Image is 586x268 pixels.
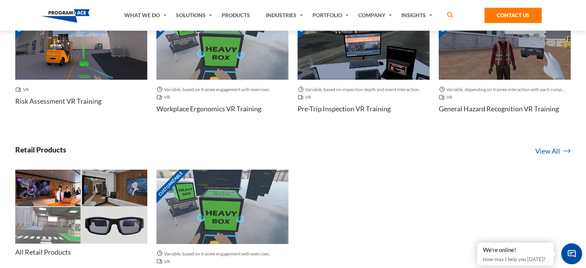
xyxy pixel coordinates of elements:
img: Thumbnail - Risk Assessment VR Training [15,6,147,80]
a: Customizable Thumbnail - General Hazard Recognition VR Training Variable, depending on trainee in... [439,6,571,126]
span: VR [156,93,173,101]
p: How may I help you [DATE]? [483,255,548,264]
span: VR [15,86,32,93]
img: Thumbnail - Body language VR Training [82,170,147,206]
span: Variable, based on trainee engagement with exercises. [156,86,273,93]
span: VR [156,258,173,265]
img: Thumbnail - Workplace Ergonomics VR Training [156,170,288,244]
img: Program-Ace [41,9,90,22]
span: Variable, based on trainee engagement with exercises. [156,250,273,258]
span: VR [298,93,314,101]
span: Chat Widget [561,243,582,264]
img: Thumbnail - Vuzix Blade 2™ Smart Glasses [82,207,147,244]
img: Thumbnail - Pre-Trip Inspection VR Training [298,6,430,80]
a: Customizable Thumbnail - Workplace Ergonomics VR Training Variable, based on trainee engagement w... [156,6,288,126]
img: Thumbnail - Impromptu speaking VR Training [15,170,80,206]
a: Customizable Thumbnail - Risk Assessment VR Training VR Risk Assessment VR Training [15,6,147,118]
span: VR [439,93,456,101]
h4: Pre-Trip Inspection VR Training [298,104,391,114]
h4: Workplace Ergonomics VR Training [156,104,261,114]
div: We're online! [483,246,548,254]
span: Variable, depending on trainee interaction with each component. [439,86,571,93]
span: Customizable [151,164,190,203]
a: Customizable Thumbnail - Pre-Trip Inspection VR Training Variable, based on inspection depth and ... [298,6,430,126]
span: Variable, based on inspection depth and event interaction. [298,86,423,93]
h3: Retail Products [15,145,66,154]
h4: Risk Assessment VR Training [15,96,101,106]
img: Thumbnail - Warehouse Safety VR Training [15,207,80,244]
h4: All Retail Products [15,247,71,257]
a: View All [535,146,571,156]
img: Thumbnail - General Hazard Recognition VR Training [439,6,571,80]
h4: General Hazard Recognition VR Training [439,104,559,114]
a: Contact Us [485,8,542,23]
img: Thumbnail - Workplace Ergonomics VR Training [156,6,288,80]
